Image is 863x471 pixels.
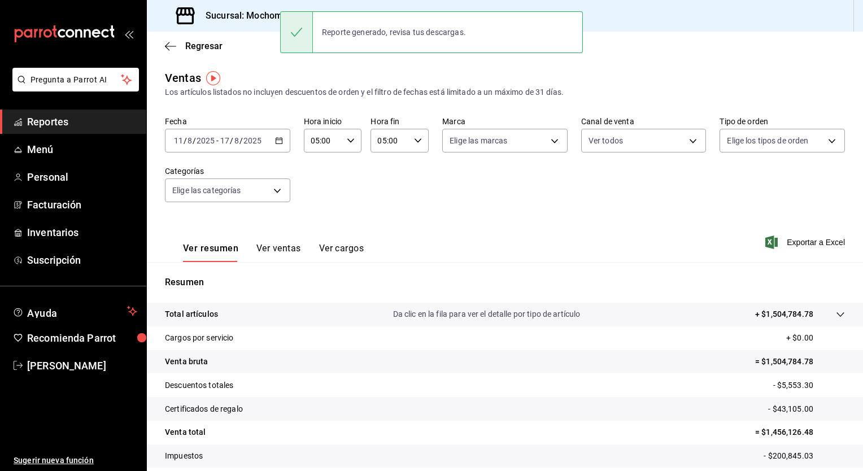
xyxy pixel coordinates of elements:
div: navigation tabs [183,243,364,262]
input: ---- [196,136,215,145]
input: -- [220,136,230,145]
span: Ayuda [27,304,123,318]
label: Hora inicio [304,117,362,125]
span: / [230,136,233,145]
span: Regresar [185,41,223,51]
p: Total artículos [165,308,218,320]
button: open_drawer_menu [124,29,133,38]
span: Suscripción [27,252,137,268]
input: -- [173,136,184,145]
h3: Sucursal: Mochomos ([GEOGRAPHIC_DATA]) [197,9,390,23]
div: Reporte generado, revisa tus descargas. [313,20,475,45]
p: Descuentos totales [165,380,233,391]
span: [PERSON_NAME] [27,358,137,373]
label: Tipo de orden [720,117,845,125]
button: Ver cargos [319,243,364,262]
p: + $1,504,784.78 [755,308,813,320]
button: Ver resumen [183,243,238,262]
label: Categorías [165,167,290,175]
p: Da clic en la fila para ver el detalle por tipo de artículo [393,308,581,320]
span: / [184,136,187,145]
p: = $1,456,126.48 [755,426,845,438]
span: / [239,136,243,145]
div: Ventas [165,69,201,86]
input: -- [187,136,193,145]
img: Tooltip marker [206,71,220,85]
button: Regresar [165,41,223,51]
p: Venta bruta [165,356,208,368]
span: Reportes [27,114,137,129]
div: Los artículos listados no incluyen descuentos de orden y el filtro de fechas está limitado a un m... [165,86,845,98]
span: Inventarios [27,225,137,240]
label: Hora fin [371,117,429,125]
span: Recomienda Parrot [27,330,137,346]
span: Elige las marcas [450,135,507,146]
a: Pregunta a Parrot AI [8,82,139,94]
span: / [193,136,196,145]
span: Personal [27,169,137,185]
p: Venta total [165,426,206,438]
button: Ver ventas [256,243,301,262]
p: - $43,105.00 [768,403,845,415]
button: Exportar a Excel [768,236,845,249]
span: Menú [27,142,137,157]
p: - $5,553.30 [773,380,845,391]
span: Sugerir nueva función [14,455,137,466]
span: Elige las categorías [172,185,241,196]
span: Pregunta a Parrot AI [30,74,121,86]
p: Resumen [165,276,845,289]
p: = $1,504,784.78 [755,356,845,368]
p: - $200,845.03 [764,450,845,462]
span: Ver todos [589,135,623,146]
p: Certificados de regalo [165,403,243,415]
input: ---- [243,136,262,145]
p: Cargos por servicio [165,332,234,344]
span: - [216,136,219,145]
label: Canal de venta [581,117,707,125]
label: Marca [442,117,568,125]
label: Fecha [165,117,290,125]
span: Elige los tipos de orden [727,135,808,146]
p: + $0.00 [786,332,845,344]
button: Pregunta a Parrot AI [12,68,139,91]
span: Facturación [27,197,137,212]
p: Impuestos [165,450,203,462]
input: -- [234,136,239,145]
